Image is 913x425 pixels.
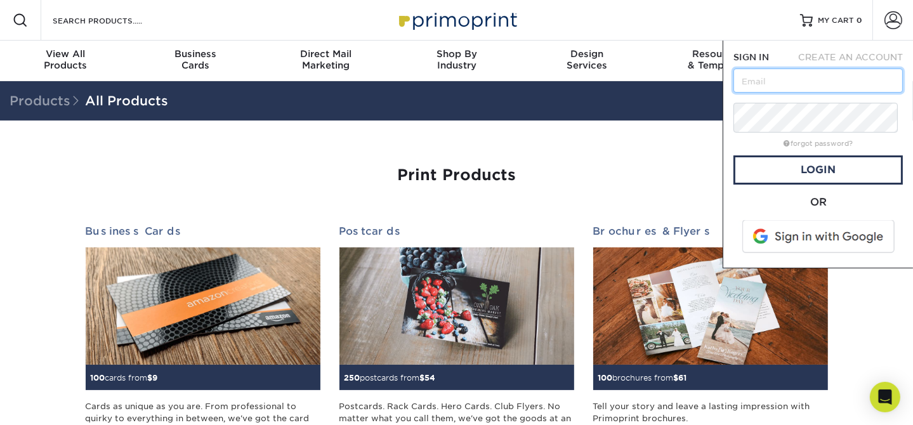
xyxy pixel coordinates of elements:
div: & Templates [652,48,783,71]
span: 61 [679,373,687,383]
span: CREATE AN ACCOUNT [798,52,903,62]
span: Direct Mail [261,48,391,60]
span: 250 [345,373,360,383]
h2: Postcards [339,225,574,237]
span: 9 [153,373,158,383]
span: Products [10,93,85,108]
a: forgot password? [784,140,853,148]
span: $ [420,373,425,383]
span: 100 [91,373,105,383]
span: Design [522,48,652,60]
input: Email [733,69,903,93]
img: Brochures & Flyers [593,247,828,365]
small: cards from [91,373,158,383]
a: Resources& Templates [652,41,783,81]
span: Business [131,48,261,60]
a: BusinessCards [131,41,261,81]
span: Shop By [391,48,522,60]
span: 0 [857,16,862,25]
img: Business Cards [86,247,320,365]
a: Login [733,155,903,185]
a: Shop ByIndustry [391,41,522,81]
span: SIGN IN [733,52,769,62]
h1: Print Products [86,166,828,185]
span: $ [674,373,679,383]
img: Postcards [339,247,574,365]
span: $ [148,373,153,383]
span: MY CART [818,15,854,26]
h2: Brochures & Flyers [593,225,828,237]
small: brochures from [598,373,687,383]
span: 100 [598,373,613,383]
img: Primoprint [393,6,520,34]
a: All Products [85,93,168,108]
div: Services [522,48,652,71]
span: Resources [652,48,783,60]
a: DesignServices [522,41,652,81]
div: Open Intercom Messenger [870,382,900,412]
div: OR [733,195,903,210]
small: postcards from [345,373,436,383]
input: SEARCH PRODUCTS..... [51,13,175,28]
div: Cards [131,48,261,71]
div: Marketing [261,48,391,71]
a: Direct MailMarketing [261,41,391,81]
h2: Business Cards [86,225,320,237]
span: 54 [425,373,436,383]
div: Industry [391,48,522,71]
